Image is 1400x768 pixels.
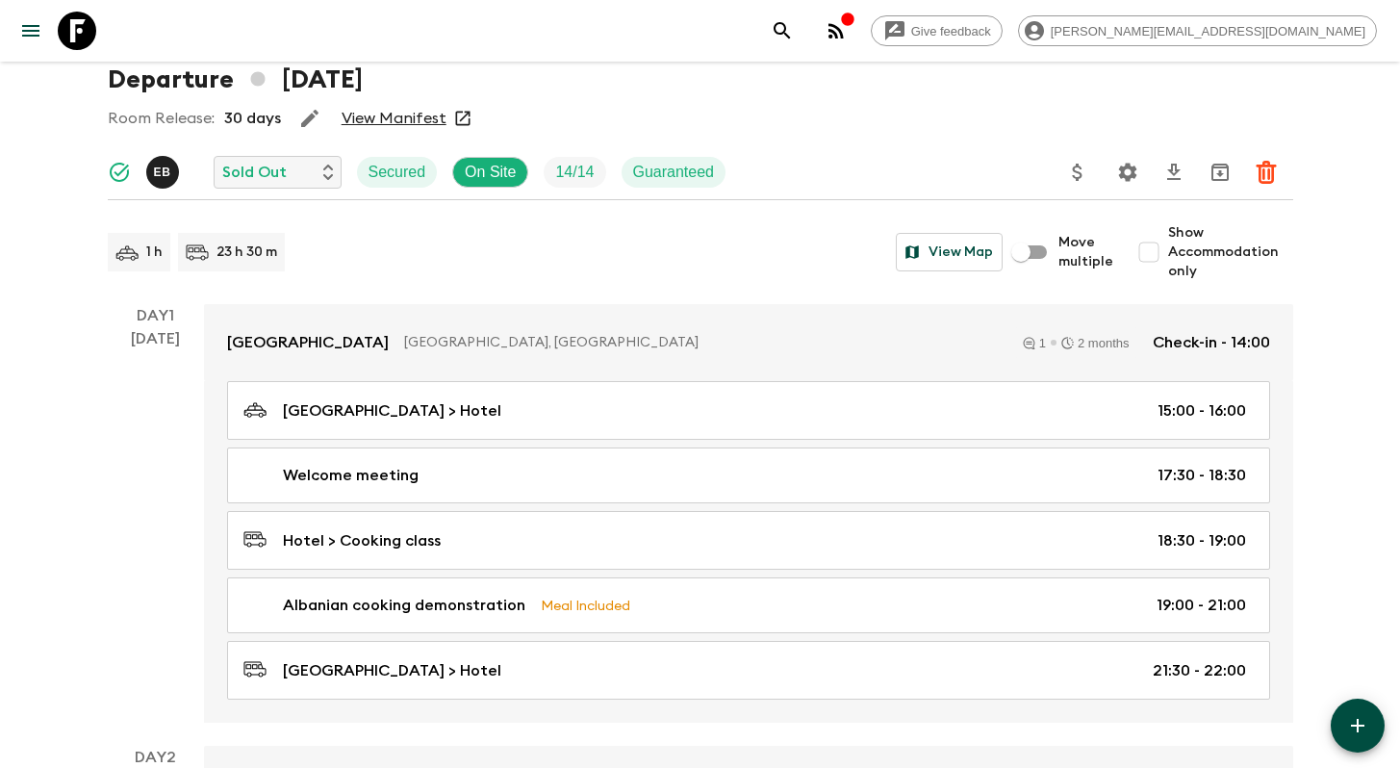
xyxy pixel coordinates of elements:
div: 2 months [1061,337,1129,349]
a: [GEOGRAPHIC_DATA][GEOGRAPHIC_DATA], [GEOGRAPHIC_DATA]12 monthsCheck-in - 14:00 [204,304,1293,381]
p: 15:00 - 16:00 [1158,399,1246,422]
div: [PERSON_NAME][EMAIL_ADDRESS][DOMAIN_NAME] [1018,15,1377,46]
p: On Site [465,161,516,184]
p: 21:30 - 22:00 [1153,659,1246,682]
span: Erild Balla [146,162,183,177]
button: Download CSV [1155,153,1193,192]
p: 14 / 14 [555,161,594,184]
p: 30 days [224,107,281,130]
span: Give feedback [901,24,1002,38]
p: Secured [369,161,426,184]
p: E B [154,165,171,180]
p: [GEOGRAPHIC_DATA] > Hotel [283,659,501,682]
div: On Site [452,157,528,188]
p: Room Release: [108,107,215,130]
a: View Manifest [342,109,446,128]
button: search adventures [763,12,802,50]
p: 19:00 - 21:00 [1157,594,1246,617]
p: Albanian cooking demonstration [283,594,525,617]
button: Update Price, Early Bird Discount and Costs [1058,153,1097,192]
div: Secured [357,157,438,188]
button: menu [12,12,50,50]
p: Guaranteed [633,161,715,184]
button: Archive (Completed, Cancelled or Unsynced Departures only) [1201,153,1239,192]
p: Meal Included [541,595,630,616]
div: 1 [1023,337,1046,349]
p: 1 h [146,243,163,262]
button: Settings [1108,153,1147,192]
button: EB [146,156,183,189]
button: View Map [896,233,1003,271]
svg: Synced Successfully [108,161,131,184]
p: Check-in - 14:00 [1153,331,1270,354]
div: Trip Fill [544,157,605,188]
span: Show Accommodation only [1168,223,1293,281]
p: 18:30 - 19:00 [1158,529,1246,552]
a: Albanian cooking demonstrationMeal Included19:00 - 21:00 [227,577,1270,633]
span: [PERSON_NAME][EMAIL_ADDRESS][DOMAIN_NAME] [1040,24,1376,38]
button: Delete [1247,153,1285,192]
a: [GEOGRAPHIC_DATA] > Hotel15:00 - 16:00 [227,381,1270,440]
p: 23 h 30 m [216,243,277,262]
h1: Departure [DATE] [108,61,363,99]
p: 17:30 - 18:30 [1158,464,1246,487]
p: [GEOGRAPHIC_DATA] [227,331,389,354]
a: Welcome meeting17:30 - 18:30 [227,448,1270,503]
p: [GEOGRAPHIC_DATA] > Hotel [283,399,501,422]
p: [GEOGRAPHIC_DATA], [GEOGRAPHIC_DATA] [404,333,1000,352]
a: [GEOGRAPHIC_DATA] > Hotel21:30 - 22:00 [227,641,1270,700]
p: Hotel > Cooking class [283,529,441,552]
p: Sold Out [222,161,287,184]
p: Day 1 [108,304,204,327]
div: [DATE] [131,327,180,723]
a: Give feedback [871,15,1003,46]
p: Welcome meeting [283,464,419,487]
a: Hotel > Cooking class18:30 - 19:00 [227,511,1270,570]
span: Move multiple [1058,233,1114,271]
